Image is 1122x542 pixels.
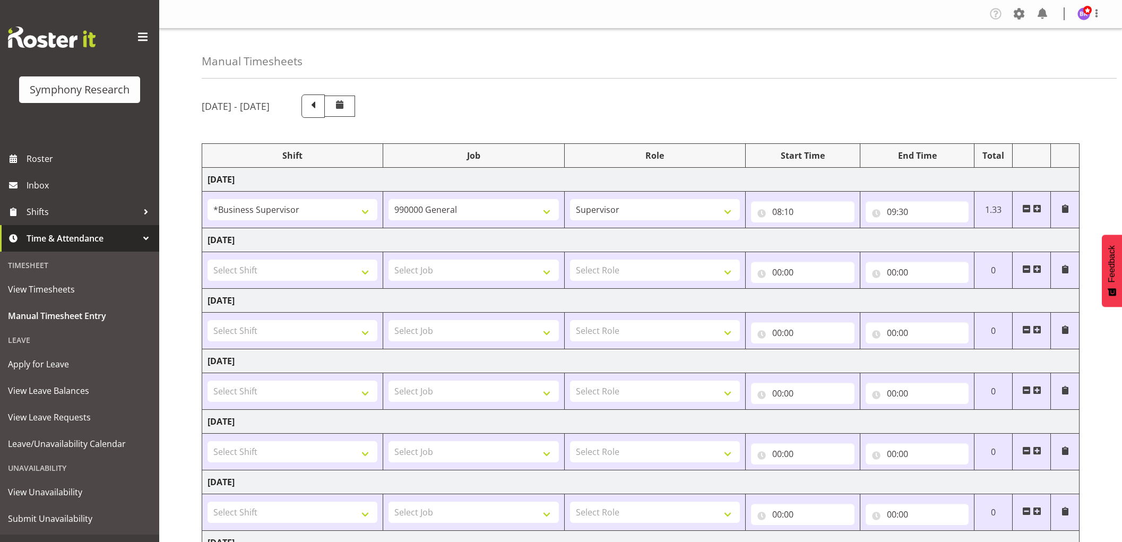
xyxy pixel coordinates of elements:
[866,201,969,222] input: Click to select...
[8,27,96,48] img: Rosterit website logo
[8,511,151,527] span: Submit Unavailability
[3,377,157,404] a: View Leave Balances
[866,149,969,162] div: End Time
[208,149,377,162] div: Shift
[751,443,855,464] input: Click to select...
[751,201,855,222] input: Click to select...
[866,504,969,525] input: Click to select...
[866,322,969,343] input: Click to select...
[202,228,1080,252] td: [DATE]
[3,351,157,377] a: Apply for Leave
[980,149,1007,162] div: Total
[8,436,151,452] span: Leave/Unavailability Calendar
[751,383,855,404] input: Click to select...
[974,313,1013,349] td: 0
[27,230,138,246] span: Time & Attendance
[3,505,157,532] a: Submit Unavailability
[3,303,157,329] a: Manual Timesheet Entry
[751,262,855,283] input: Click to select...
[8,356,151,372] span: Apply for Leave
[974,434,1013,470] td: 0
[8,409,151,425] span: View Leave Requests
[8,281,151,297] span: View Timesheets
[751,504,855,525] input: Click to select...
[1102,235,1122,307] button: Feedback - Show survey
[866,262,969,283] input: Click to select...
[3,329,157,351] div: Leave
[3,404,157,431] a: View Leave Requests
[3,457,157,479] div: Unavailability
[8,383,151,399] span: View Leave Balances
[27,204,138,220] span: Shifts
[27,177,154,193] span: Inbox
[974,252,1013,289] td: 0
[3,276,157,303] a: View Timesheets
[866,443,969,464] input: Click to select...
[866,383,969,404] input: Click to select...
[3,479,157,505] a: View Unavailability
[389,149,558,162] div: Job
[202,100,270,112] h5: [DATE] - [DATE]
[202,349,1080,373] td: [DATE]
[1077,7,1090,20] img: bhavik-kanna1260.jpg
[202,168,1080,192] td: [DATE]
[751,322,855,343] input: Click to select...
[8,308,151,324] span: Manual Timesheet Entry
[30,82,130,98] div: Symphony Research
[3,431,157,457] a: Leave/Unavailability Calendar
[27,151,154,167] span: Roster
[974,192,1013,228] td: 1.33
[974,494,1013,531] td: 0
[8,484,151,500] span: View Unavailability
[974,373,1013,410] td: 0
[570,149,740,162] div: Role
[3,254,157,276] div: Timesheet
[202,470,1080,494] td: [DATE]
[202,410,1080,434] td: [DATE]
[1107,245,1117,282] span: Feedback
[751,149,855,162] div: Start Time
[202,55,303,67] h4: Manual Timesheets
[202,289,1080,313] td: [DATE]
